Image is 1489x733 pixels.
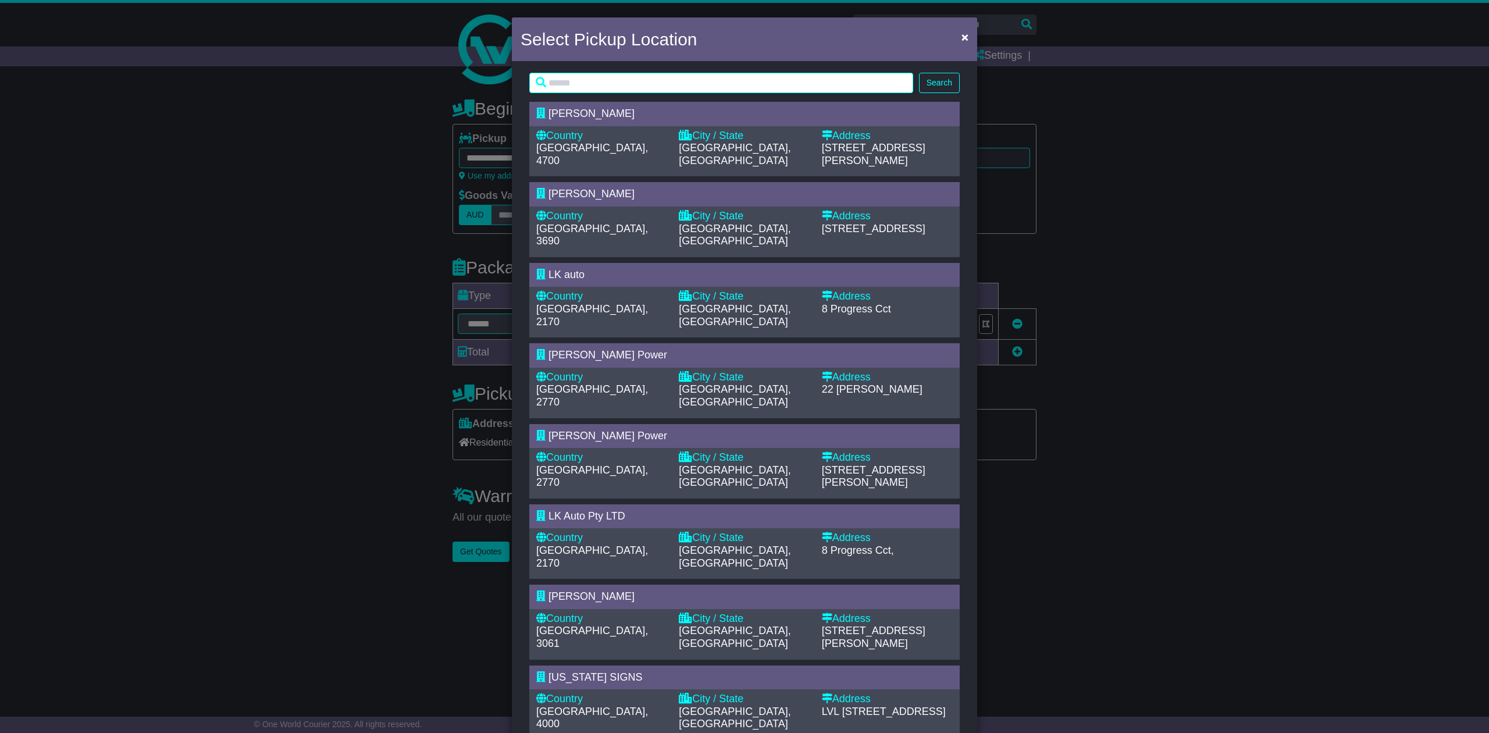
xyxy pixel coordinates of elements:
span: [GEOGRAPHIC_DATA], [GEOGRAPHIC_DATA] [679,464,790,489]
h4: Select Pickup Location [521,26,697,52]
div: Address [822,693,953,706]
div: Country [536,451,667,464]
span: [GEOGRAPHIC_DATA], 2770 [536,383,648,408]
button: Close [956,25,974,49]
span: 8 Progress Cct [822,303,891,315]
span: [PERSON_NAME] [548,188,635,200]
div: City / State [679,371,810,384]
span: [PERSON_NAME] [548,590,635,602]
div: City / State [679,693,810,706]
div: Country [536,130,667,143]
div: City / State [679,290,810,303]
div: Address [822,210,953,223]
span: [GEOGRAPHIC_DATA], [GEOGRAPHIC_DATA] [679,625,790,649]
div: Address [822,290,953,303]
div: City / State [679,210,810,223]
div: Country [536,532,667,545]
span: [GEOGRAPHIC_DATA], 2170 [536,545,648,569]
div: Address [822,613,953,625]
span: [GEOGRAPHIC_DATA], 4000 [536,706,648,730]
span: [GEOGRAPHIC_DATA], [GEOGRAPHIC_DATA] [679,383,790,408]
span: [PERSON_NAME] [548,108,635,119]
span: [GEOGRAPHIC_DATA], 4700 [536,142,648,166]
span: 22 [PERSON_NAME] [822,383,922,395]
div: Country [536,371,667,384]
span: [GEOGRAPHIC_DATA], [GEOGRAPHIC_DATA] [679,142,790,166]
div: Country [536,290,667,303]
span: LK auto [548,269,585,280]
span: [GEOGRAPHIC_DATA], 2170 [536,303,648,328]
span: × [961,30,968,44]
span: [GEOGRAPHIC_DATA], [GEOGRAPHIC_DATA] [679,706,790,730]
div: City / State [679,451,810,464]
span: [STREET_ADDRESS] [822,223,925,234]
span: [GEOGRAPHIC_DATA], 3061 [536,625,648,649]
span: [PERSON_NAME] Power [548,430,667,442]
span: LK Auto Pty LTD [548,510,625,522]
div: Country [536,693,667,706]
span: [GEOGRAPHIC_DATA], 2770 [536,464,648,489]
div: Address [822,130,953,143]
span: [PERSON_NAME] Power [548,349,667,361]
span: [US_STATE] SIGNS [548,671,642,683]
span: [GEOGRAPHIC_DATA], 3690 [536,223,648,247]
div: City / State [679,532,810,545]
span: [GEOGRAPHIC_DATA], [GEOGRAPHIC_DATA] [679,303,790,328]
div: City / State [679,613,810,625]
span: 8 Progress Cct, [822,545,894,556]
span: [GEOGRAPHIC_DATA], [GEOGRAPHIC_DATA] [679,545,790,569]
div: Country [536,210,667,223]
span: [STREET_ADDRESS][PERSON_NAME] [822,142,925,166]
span: [STREET_ADDRESS][PERSON_NAME] [822,464,925,489]
div: Address [822,371,953,384]
span: [STREET_ADDRESS][PERSON_NAME] [822,625,925,649]
span: [GEOGRAPHIC_DATA], [GEOGRAPHIC_DATA] [679,223,790,247]
button: Search [919,73,960,93]
div: Address [822,451,953,464]
span: LVL [STREET_ADDRESS] [822,706,946,717]
div: Country [536,613,667,625]
div: Address [822,532,953,545]
div: City / State [679,130,810,143]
